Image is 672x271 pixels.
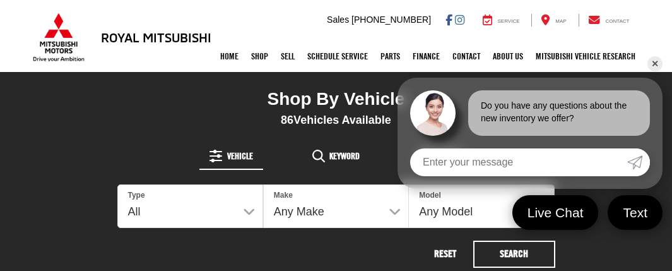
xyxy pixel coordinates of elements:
[117,113,555,127] div: Vehicles Available
[531,14,575,27] a: Map
[512,195,599,230] a: Live Chat
[327,15,349,25] span: Sales
[445,15,452,25] a: Facebook: Click to visit our Facebook page
[227,152,253,160] span: Vehicle
[375,40,407,72] a: Parts: Opens in a new tab
[101,30,211,44] h3: Royal Mitsubishi
[420,241,471,268] button: Reset
[351,15,431,25] span: [PHONE_NUMBER]
[447,40,487,72] a: Contact
[473,14,529,27] a: Service
[215,40,245,72] a: Home
[468,90,650,136] div: Do you have any questions about the new inventory we offer?
[530,40,642,72] a: Mitsubishi Vehicle Research
[521,204,590,221] span: Live Chat
[616,204,654,221] span: Text
[274,190,293,201] label: Make
[302,40,375,72] a: Schedule Service: Opens in a new tab
[487,40,530,72] a: About Us
[410,148,627,176] input: Enter your message
[245,40,275,72] a: Shop
[455,15,464,25] a: Instagram: Click to visit our Instagram page
[410,90,456,136] img: Agent profile photo
[30,13,87,62] img: Mitsubishi
[128,190,145,201] label: Type
[498,18,520,24] span: Service
[419,190,441,201] label: Model
[608,195,663,230] a: Text
[117,88,555,113] div: Shop By Vehicle
[579,14,639,27] a: Contact
[473,241,555,268] button: Search
[281,114,293,126] span: 86
[275,40,302,72] a: Sell
[627,148,650,176] a: Submit
[555,18,566,24] span: Map
[605,18,629,24] span: Contact
[407,40,447,72] a: Finance
[330,152,360,160] span: Keyword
